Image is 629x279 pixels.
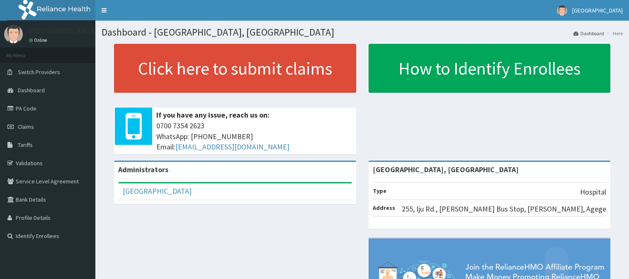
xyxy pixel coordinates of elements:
span: Switch Providers [18,68,60,76]
a: How to Identify Enrollees [369,44,611,93]
img: User Image [4,25,23,43]
img: User Image [557,5,567,16]
p: Hospital [580,187,606,197]
span: Tariffs [18,141,33,149]
a: [GEOGRAPHIC_DATA] [123,186,192,196]
b: Type [373,187,386,195]
b: If you have any issue, reach us on: [156,110,270,120]
span: 0700 7354 2623 WhatsApp: [PHONE_NUMBER] Email: [156,120,352,152]
b: Address [373,204,395,212]
strong: [GEOGRAPHIC_DATA], [GEOGRAPHIC_DATA] [373,165,519,174]
a: Online [29,37,49,43]
a: Click here to submit claims [114,44,356,93]
p: 255, Iju Rd., [PERSON_NAME] Bus Stop, [PERSON_NAME], Agege [402,204,606,214]
h1: Dashboard - [GEOGRAPHIC_DATA], [GEOGRAPHIC_DATA] [102,27,623,38]
a: [EMAIL_ADDRESS][DOMAIN_NAME] [175,142,289,152]
a: Dashboard [573,30,604,37]
li: Here [605,30,623,37]
span: Claims [18,123,34,130]
p: [GEOGRAPHIC_DATA] [29,27,97,34]
b: Administrators [118,165,168,174]
span: [GEOGRAPHIC_DATA] [572,7,623,14]
span: Dashboard [18,87,45,94]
